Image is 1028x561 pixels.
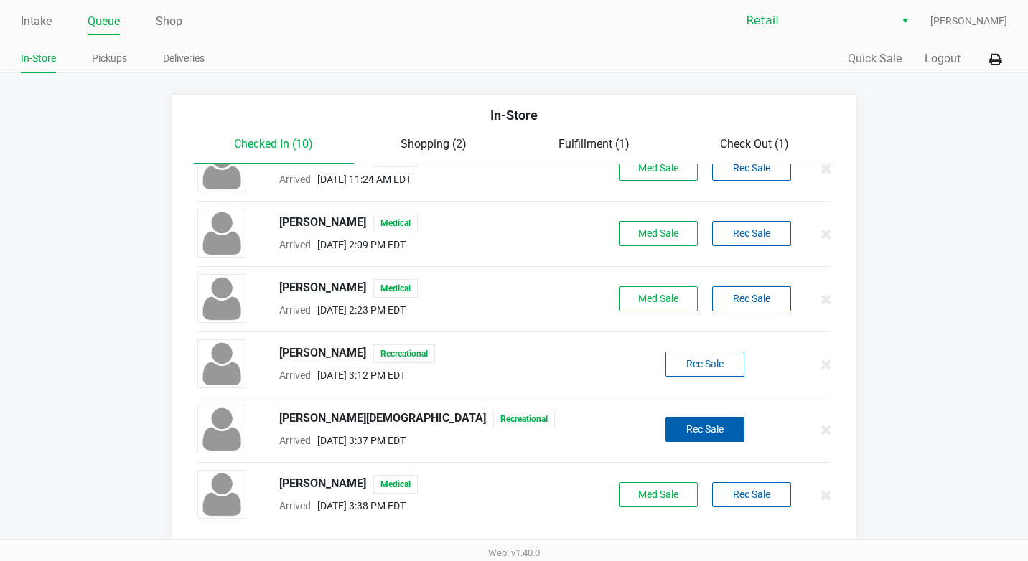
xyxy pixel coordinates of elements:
button: Rec Sale [665,352,744,377]
a: Shop [156,11,182,32]
button: Quick Sale [848,50,902,67]
span: Recreational [493,410,555,428]
a: Pickups [92,49,127,67]
a: Deliveries [163,49,205,67]
button: Med Sale [619,482,698,507]
a: In-Store [21,49,56,67]
button: Logout [925,50,961,67]
span: Arrived [279,500,311,511]
span: Retail [746,12,886,29]
button: Med Sale [619,221,698,246]
button: Med Sale [619,286,698,311]
button: Rec Sale [712,286,791,311]
button: Rec Sale [665,417,744,442]
span: Arrived [279,435,311,446]
span: In-Store [490,108,538,123]
span: Medical [373,214,418,232]
span: [DATE] 3:38 PM EDT [311,500,406,511]
span: Arrived [279,239,311,250]
button: Select [894,8,915,34]
span: [DATE] 2:23 PM EDT [311,304,406,316]
button: Rec Sale [712,221,791,246]
span: [DATE] 2:09 PM EDT [311,239,406,250]
span: Arrived [279,304,311,316]
span: Recreational [373,344,435,363]
span: [DATE] 11:24 AM EDT [311,174,411,185]
span: [DATE] 3:37 PM EDT [311,435,406,446]
span: Arrived [279,174,311,185]
span: Shopping (2) [401,137,467,151]
a: Intake [21,11,52,32]
span: Check Out (1) [720,137,789,151]
span: Arrived [279,369,311,381]
span: Fulfillment (1) [559,137,630,151]
button: Med Sale [619,156,698,181]
button: Rec Sale [712,156,791,181]
span: Checked In (10) [234,137,313,151]
a: Queue [88,11,120,32]
span: [PERSON_NAME] [930,14,1007,29]
span: [DATE] 3:12 PM EDT [311,369,406,381]
span: Web: v1.40.0 [488,547,540,558]
span: Medical [373,279,418,298]
span: Medical [373,475,418,494]
button: Rec Sale [712,482,791,507]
